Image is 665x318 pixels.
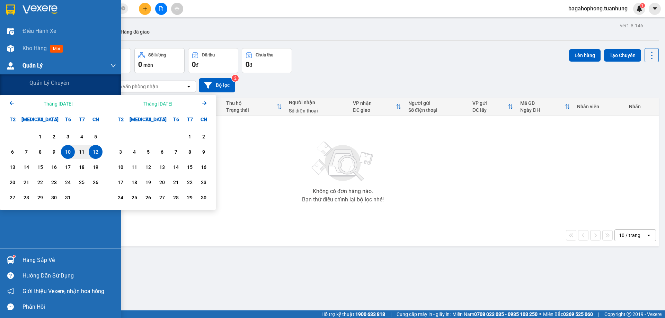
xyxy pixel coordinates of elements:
[141,145,155,159] div: Choose Thứ Tư, tháng 11 5 2025. It's available.
[61,191,75,205] div: Choose Thứ Sáu, tháng 10 31 2025. It's available.
[169,145,183,159] div: Choose Thứ Sáu, tháng 11 7 2025. It's available.
[321,310,385,318] span: Hỗ trợ kỹ thuật:
[75,130,89,144] div: Choose Thứ Bảy, tháng 10 4 2025. It's available.
[8,178,17,187] div: 20
[8,99,16,108] button: Previous month.
[141,112,155,126] div: T4
[390,310,391,318] span: |
[155,191,169,205] div: Choose Thứ Năm, tháng 11 27 2025. It's available.
[474,311,538,317] strong: 0708 023 035 - 0935 103 250
[155,175,169,189] div: Choose Thứ Năm, tháng 11 20 2025. It's available.
[21,148,31,156] div: 7
[646,233,651,238] svg: open
[6,191,19,205] div: Choose Thứ Hai, tháng 10 27 2025. It's available.
[19,175,33,189] div: Choose Thứ Ba, tháng 10 21 2025. It's available.
[33,175,47,189] div: Choose Thứ Tư, tháng 10 22 2025. It's available.
[23,271,116,281] div: Hướng dẫn sử dụng
[183,145,197,159] div: Choose Thứ Bảy, tháng 11 8 2025. It's available.
[520,100,565,106] div: Mã GD
[183,191,197,205] div: Choose Thứ Bảy, tháng 11 29 2025. It's available.
[13,255,15,257] sup: 1
[171,3,183,15] button: aim
[171,193,181,202] div: 28
[143,148,153,156] div: 5
[33,112,47,126] div: T4
[313,189,373,194] div: Không có đơn hàng nào.
[89,112,103,126] div: CN
[155,160,169,174] div: Choose Thứ Năm, tháng 11 13 2025. It's available.
[629,104,655,109] div: Nhãn
[21,178,31,187] div: 21
[155,145,169,159] div: Choose Thứ Năm, tháng 11 6 2025. It's available.
[472,107,508,113] div: ĐC lấy
[6,112,19,126] div: T2
[143,100,172,107] div: Tháng [DATE]
[183,175,197,189] div: Choose Thứ Bảy, tháng 11 22 2025. It's available.
[35,193,45,202] div: 29
[408,100,465,106] div: Người gửi
[47,191,61,205] div: Choose Thứ Năm, tháng 10 30 2025. It's available.
[114,160,127,174] div: Choose Thứ Hai, tháng 11 10 2025. It's available.
[289,108,346,113] div: Số điện thoại
[23,255,116,265] div: Hàng sắp về
[197,191,211,205] div: Choose Chủ Nhật, tháng 11 30 2025. It's available.
[143,178,153,187] div: 19
[7,28,14,35] img: warehouse-icon
[127,145,141,159] div: Choose Thứ Ba, tháng 11 4 2025. It's available.
[127,175,141,189] div: Choose Thứ Ba, tháng 11 18 2025. It's available.
[7,288,14,294] span: notification
[35,133,45,141] div: 1
[61,175,75,189] div: Choose Thứ Sáu, tháng 10 24 2025. It's available.
[186,84,192,89] svg: open
[169,112,183,126] div: T6
[143,193,153,202] div: 26
[232,75,239,82] sup: 2
[200,99,209,107] svg: Arrow Right
[169,191,183,205] div: Choose Thứ Sáu, tháng 11 28 2025. It's available.
[577,104,622,109] div: Nhân viên
[138,60,142,69] span: 0
[157,178,167,187] div: 20
[169,160,183,174] div: Choose Thứ Sáu, tháng 11 14 2025. It's available.
[116,178,125,187] div: 17
[19,191,33,205] div: Choose Thứ Ba, tháng 10 28 2025. It's available.
[91,133,100,141] div: 5
[563,311,593,317] strong: 0369 525 060
[116,193,125,202] div: 24
[7,256,14,264] img: warehouse-icon
[353,100,396,106] div: VP nhận
[75,112,89,126] div: T7
[6,145,19,159] div: Choose Thứ Hai, tháng 10 6 2025. It's available.
[49,163,59,171] div: 16
[171,148,181,156] div: 7
[19,112,33,126] div: [MEDICAL_DATA]
[89,130,103,144] div: Choose Chủ Nhật, tháng 10 5 2025. It's available.
[620,22,643,29] div: ver 1.8.146
[61,145,75,159] div: Selected start date. Thứ Sáu, tháng 10 10 2025. It's available.
[619,232,640,239] div: 10 / trang
[77,178,87,187] div: 25
[159,6,163,11] span: file-add
[35,148,45,156] div: 8
[397,310,451,318] span: Cung cấp máy in - giấy in:
[223,98,285,116] th: Toggle SortBy
[6,4,15,15] img: logo-vxr
[23,45,47,52] span: Kho hàng
[49,178,59,187] div: 23
[196,62,198,68] span: đ
[110,83,158,90] div: Chọn văn phòng nhận
[19,145,33,159] div: Choose Thứ Ba, tháng 10 7 2025. It's available.
[192,60,196,69] span: 0
[171,178,181,187] div: 21
[520,107,565,113] div: Ngày ĐH
[7,272,14,279] span: question-circle
[199,193,209,202] div: 30
[355,311,385,317] strong: 1900 633 818
[289,100,346,105] div: Người nhận
[23,27,56,35] span: Điều hành xe
[539,313,541,316] span: ⚪️
[7,62,14,70] img: warehouse-icon
[110,63,116,69] span: down
[641,3,644,8] span: 1
[183,160,197,174] div: Choose Thứ Bảy, tháng 11 15 2025. It's available.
